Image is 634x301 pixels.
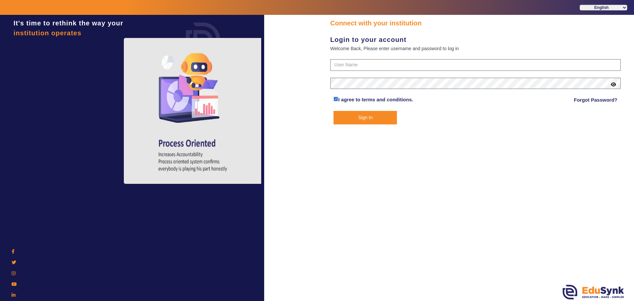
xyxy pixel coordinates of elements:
[334,111,397,124] button: Sign In
[330,45,621,52] div: Welcome Back, Please enter username and password to log in
[14,29,82,37] span: institution operates
[178,15,228,64] img: login.png
[563,285,624,299] img: edusynk.png
[574,96,617,104] a: Forgot Password?
[14,19,123,27] span: It's time to rethink the way your
[330,18,621,28] div: Connect with your institution
[124,38,263,184] img: login4.png
[338,97,413,102] a: I agree to terms and conditions.
[330,35,621,45] div: Login to your account
[330,59,621,71] input: User Name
